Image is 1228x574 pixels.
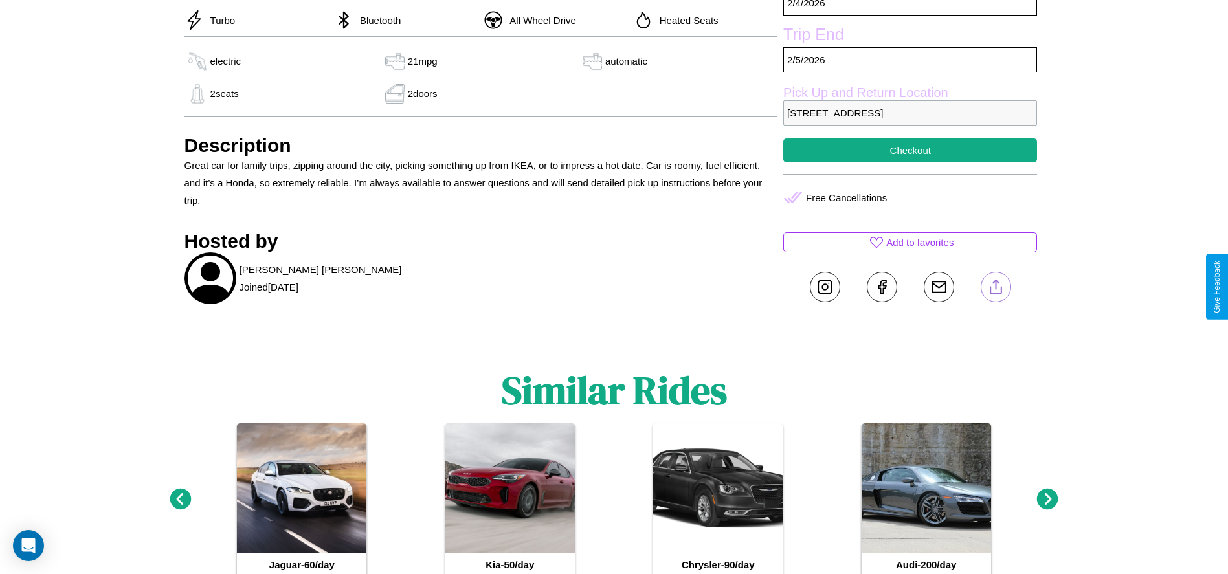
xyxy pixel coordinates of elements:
p: Free Cancellations [806,189,887,206]
p: Great car for family trips, zipping around the city, picking something up from IKEA, or to impres... [184,157,777,209]
img: gas [382,84,408,104]
p: 2 / 5 / 2026 [783,47,1037,72]
p: 21 mpg [408,52,438,70]
p: 2 seats [210,85,239,102]
p: Add to favorites [886,234,954,251]
p: Heated Seats [653,12,719,29]
h3: Description [184,135,777,157]
h3: Hosted by [184,230,777,252]
p: Turbo [204,12,236,29]
button: Add to favorites [783,232,1037,252]
p: automatic [605,52,647,70]
p: [PERSON_NAME] [PERSON_NAME] [240,261,402,278]
button: Checkout [783,138,1037,162]
img: gas [382,52,408,71]
img: gas [184,52,210,71]
label: Trip End [783,25,1037,47]
h1: Similar Rides [502,364,727,417]
p: electric [210,52,241,70]
p: 2 doors [408,85,438,102]
p: All Wheel Drive [503,12,576,29]
img: gas [579,52,605,71]
p: [STREET_ADDRESS] [783,100,1037,126]
p: Bluetooth [353,12,401,29]
div: Open Intercom Messenger [13,530,44,561]
img: gas [184,84,210,104]
div: Give Feedback [1212,261,1222,313]
label: Pick Up and Return Location [783,85,1037,100]
p: Joined [DATE] [240,278,298,296]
